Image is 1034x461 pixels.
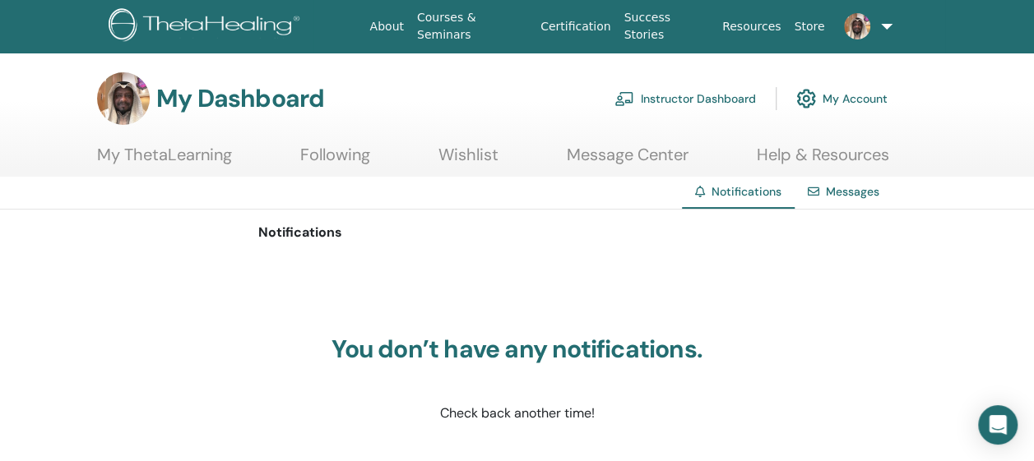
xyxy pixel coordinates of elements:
[438,145,498,177] a: Wishlist
[258,223,776,242] p: Notifications
[757,145,889,177] a: Help & Resources
[796,81,888,117] a: My Account
[312,334,723,364] h3: You don’t have any notifications.
[97,145,232,177] a: My ThetaLearning
[716,12,788,42] a: Resources
[300,145,370,177] a: Following
[410,2,534,50] a: Courses & Seminars
[826,184,879,199] a: Messages
[796,85,816,113] img: cog.svg
[156,84,324,113] h3: My Dashboard
[363,12,410,42] a: About
[712,184,781,199] span: Notifications
[617,2,715,50] a: Success Stories
[844,13,870,39] img: default.jpg
[97,72,150,125] img: default.jpg
[978,405,1018,445] div: Open Intercom Messenger
[787,12,831,42] a: Store
[614,91,634,106] img: chalkboard-teacher.svg
[109,8,305,45] img: logo.png
[312,403,723,423] p: Check back another time!
[614,81,756,117] a: Instructor Dashboard
[567,145,689,177] a: Message Center
[534,12,617,42] a: Certification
